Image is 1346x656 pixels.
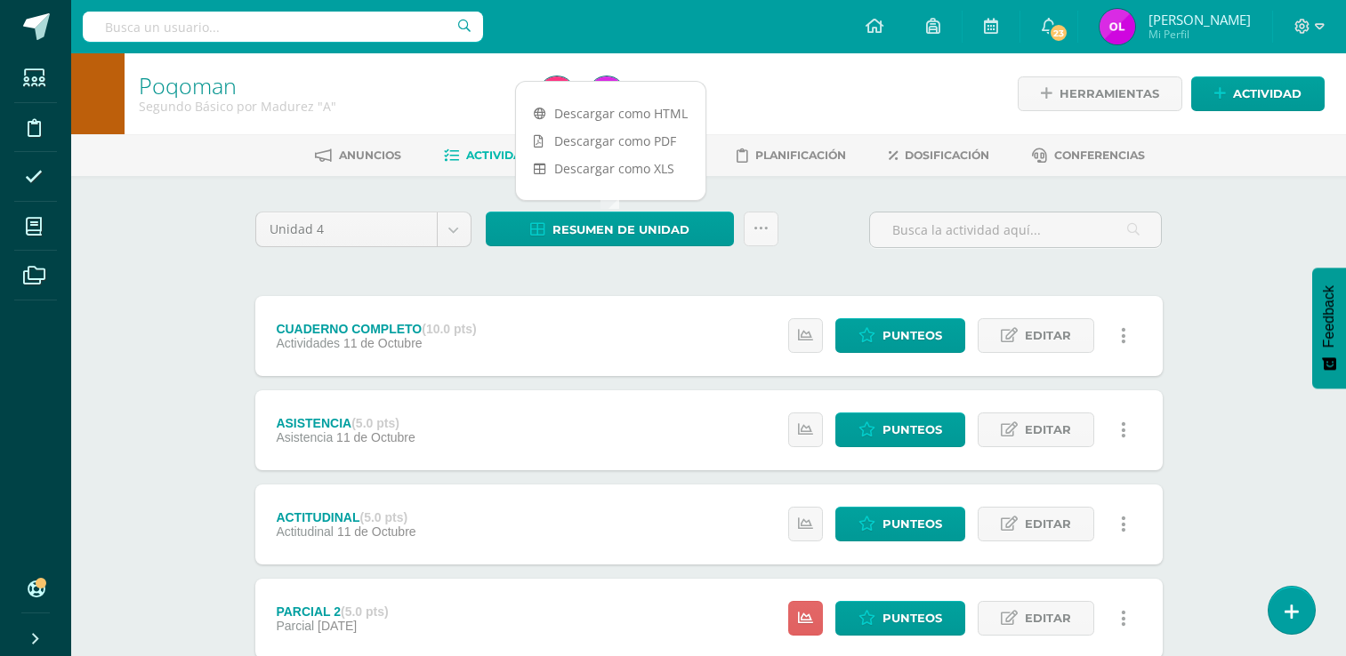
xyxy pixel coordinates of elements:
[835,412,965,447] a: Punteos
[276,416,415,430] div: ASISTENCIA
[737,141,846,170] a: Planificación
[139,98,518,115] div: Segundo Básico por Madurez 'A'
[422,322,476,336] strong: (10.0 pts)
[318,619,357,633] span: [DATE]
[1149,27,1251,42] span: Mi Perfil
[883,413,942,446] span: Punteos
[883,508,942,540] span: Punteos
[360,510,408,524] strong: (5.0 pts)
[1025,508,1071,540] span: Editar
[1312,268,1346,388] button: Feedback - Mostrar encuesta
[83,12,483,42] input: Busca un usuario...
[516,155,705,182] a: Descargar como XLS
[539,76,575,112] img: a689aa7ec0f4d9b33e1105774b66cae5.png
[444,141,544,170] a: Actividades
[1025,319,1071,352] span: Editar
[486,212,734,246] a: Resumen de unidad
[1233,77,1302,110] span: Actividad
[276,524,334,539] span: Actitudinal
[276,604,388,619] div: PARCIAL 2
[1060,77,1159,110] span: Herramientas
[315,141,401,170] a: Anuncios
[276,430,333,444] span: Asistencia
[1025,413,1071,446] span: Editar
[883,602,942,635] span: Punteos
[552,213,689,246] span: Resumen de unidad
[883,319,942,352] span: Punteos
[139,70,237,100] a: Poqoman
[1049,23,1068,43] span: 23
[905,148,989,162] span: Dosificación
[889,141,989,170] a: Dosificación
[276,619,314,633] span: Parcial
[755,148,846,162] span: Planificación
[336,430,415,444] span: 11 de Octubre
[343,336,423,350] span: 11 de Octubre
[1054,148,1145,162] span: Conferencias
[1018,76,1182,111] a: Herramientas
[276,322,476,336] div: CUADERNO COMPLETO
[1100,9,1135,44] img: 443cebf6bb9f7683c39c149316ce9694.png
[835,601,965,636] a: Punteos
[339,148,401,162] span: Anuncios
[256,212,471,246] a: Unidad 4
[466,148,544,162] span: Actividades
[1025,602,1071,635] span: Editar
[276,336,340,350] span: Actividades
[1032,141,1145,170] a: Conferencias
[835,507,965,541] a: Punteos
[276,510,415,524] div: ACTITUDINAL
[516,100,705,127] a: Descargar como HTML
[870,212,1161,247] input: Busca la actividad aquí...
[341,604,389,619] strong: (5.0 pts)
[1149,11,1251,28] span: [PERSON_NAME]
[589,76,625,112] img: 443cebf6bb9f7683c39c149316ce9694.png
[139,73,518,98] h1: Poqoman
[270,212,423,246] span: Unidad 4
[351,416,399,430] strong: (5.0 pts)
[1321,285,1337,348] span: Feedback
[337,524,416,539] span: 11 de Octubre
[1191,76,1325,111] a: Actividad
[516,127,705,155] a: Descargar como PDF
[835,318,965,353] a: Punteos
